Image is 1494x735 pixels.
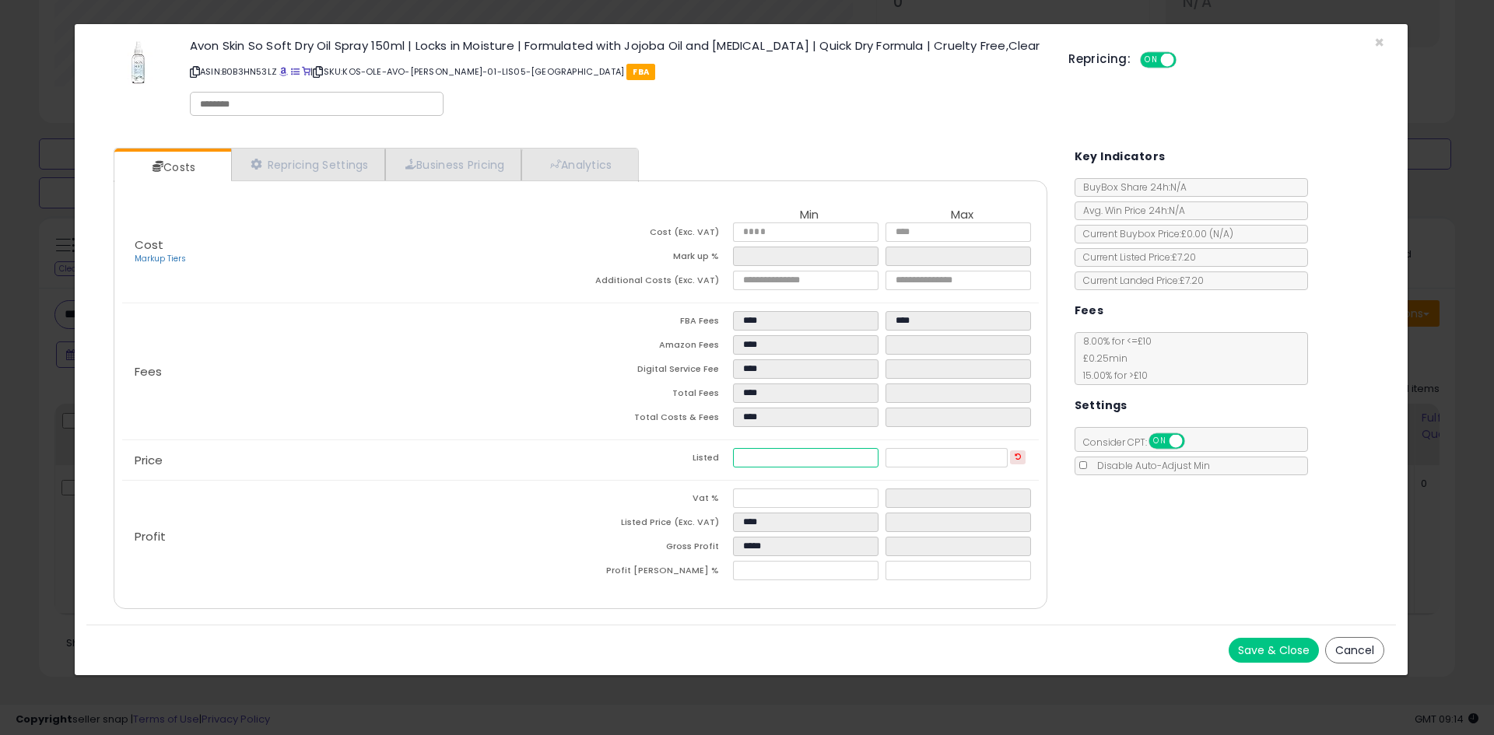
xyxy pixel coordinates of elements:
[1181,227,1233,240] span: £0.00
[580,537,733,561] td: Gross Profit
[1068,53,1131,65] h5: Repricing:
[1374,31,1384,54] span: ×
[1075,204,1185,217] span: Avg. Win Price 24h: N/A
[1325,637,1384,663] button: Cancel
[1182,435,1207,448] span: OFF
[302,65,310,78] a: Your listing only
[1075,274,1204,287] span: Current Landed Price: £7.20
[580,335,733,359] td: Amazon Fees
[1075,396,1128,415] h5: Settings
[122,454,580,467] p: Price
[279,65,288,78] a: BuyBox page
[122,530,580,543] p: Profit
[1075,180,1187,194] span: BuyBox Share 24h: N/A
[580,513,733,537] td: Listed Price (Exc. VAT)
[580,408,733,432] td: Total Costs & Fees
[580,311,733,335] td: FBA Fees
[1075,250,1196,264] span: Current Listed Price: £7.20
[580,448,733,472] td: Listed
[580,383,733,408] td: Total Fees
[580,561,733,585] td: Profit [PERSON_NAME] %
[1075,227,1233,240] span: Current Buybox Price:
[1075,436,1205,449] span: Consider CPT:
[886,208,1038,222] th: Max
[580,488,733,513] td: Vat %
[1150,435,1170,448] span: ON
[122,366,580,378] p: Fees
[580,247,733,271] td: Mark up %
[580,359,733,383] td: Digital Service Fee
[626,64,655,80] span: FBA
[1075,147,1166,166] h5: Key Indicators
[733,208,886,222] th: Min
[291,65,300,78] a: All offer listings
[1075,301,1104,320] h5: Fees
[114,152,230,183] a: Costs
[190,59,1045,84] p: ASIN: B0B3HN53LZ | SKU: KOS-OLE-AVO-[PERSON_NAME]-01-LIS05-[GEOGRAPHIC_DATA]
[122,239,580,265] p: Cost
[580,222,733,247] td: Cost (Exc. VAT)
[1075,352,1128,365] span: £0.25 min
[1075,369,1148,382] span: 15.00 % for > £10
[1089,459,1210,472] span: Disable Auto-Adjust Min
[1142,54,1161,67] span: ON
[231,149,385,180] a: Repricing Settings
[115,40,162,86] img: 31-HJVuCqvL._SL60_.jpg
[580,271,733,295] td: Additional Costs (Exc. VAT)
[521,149,637,180] a: Analytics
[1209,227,1233,240] span: ( N/A )
[1229,638,1319,663] button: Save & Close
[1075,334,1152,382] span: 8.00 % for <= £10
[385,149,521,180] a: Business Pricing
[190,40,1045,51] h3: Avon Skin So Soft Dry Oil Spray 150ml | Locks in Moisture | Formulated with Jojoba Oil and [MEDIC...
[135,253,186,264] a: Markup Tiers
[1174,54,1199,67] span: OFF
